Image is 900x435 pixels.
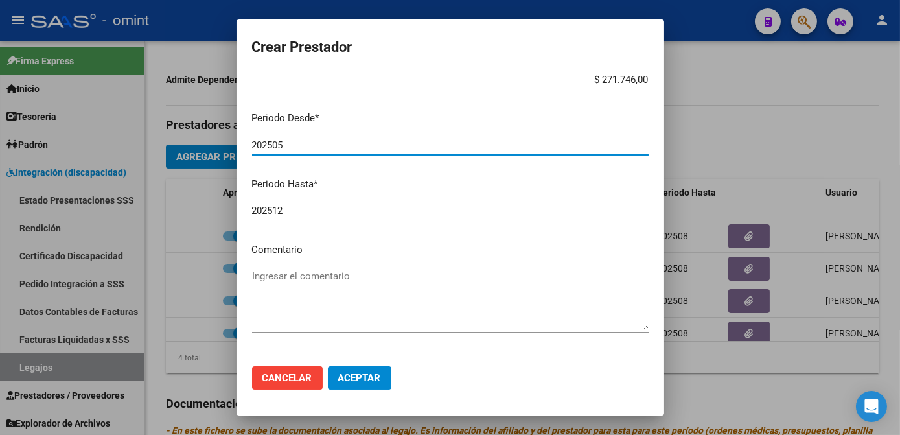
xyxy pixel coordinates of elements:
p: Admite Dependencia [252,355,649,370]
p: Periodo Hasta [252,177,649,192]
div: Open Intercom Messenger [856,391,887,422]
span: Cancelar [262,372,312,384]
button: Cancelar [252,366,323,390]
button: Aceptar [328,366,391,390]
p: Periodo Desde [252,111,649,126]
p: Comentario [252,242,649,257]
span: Aceptar [338,372,381,384]
h2: Crear Prestador [252,35,649,60]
